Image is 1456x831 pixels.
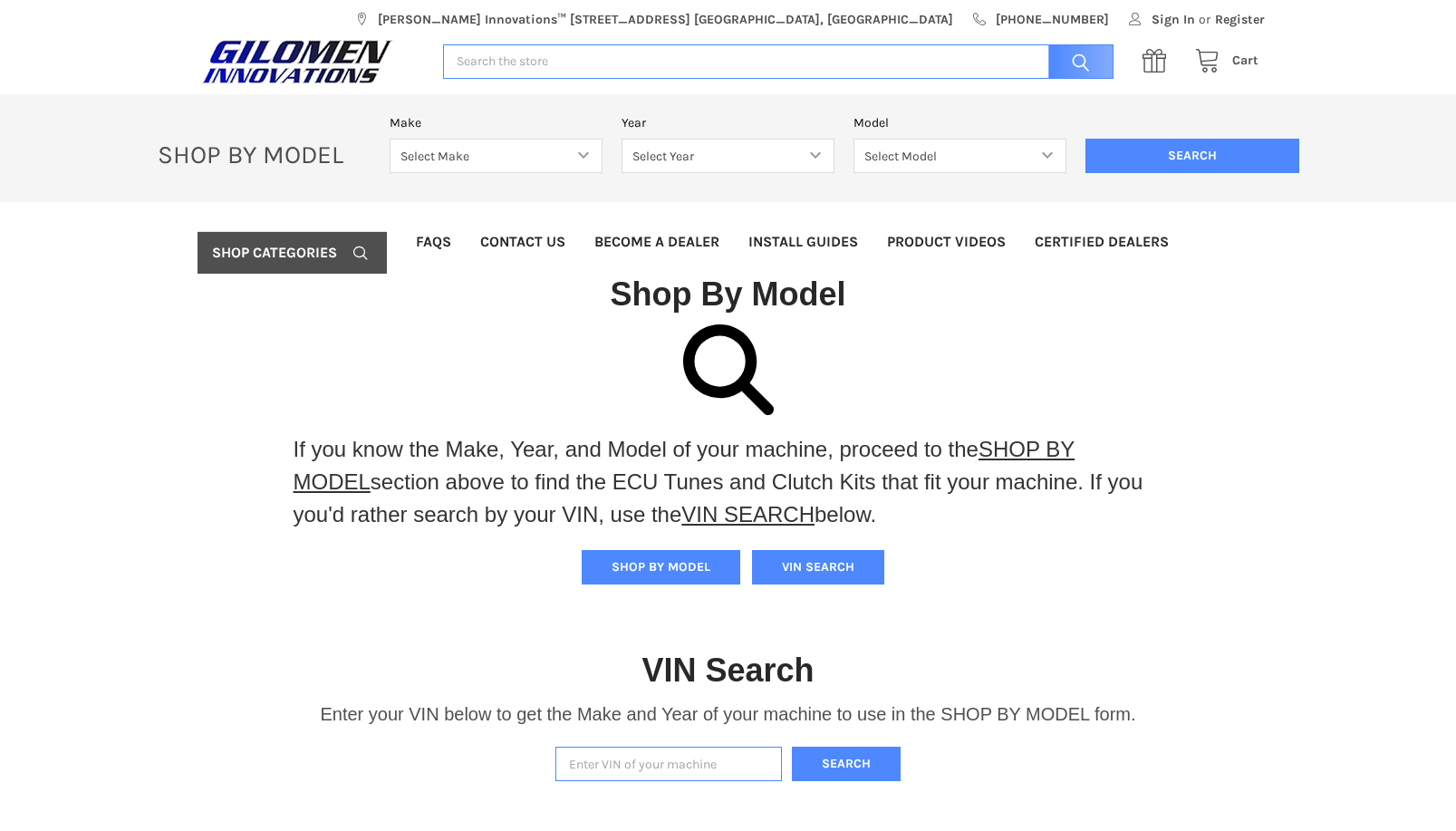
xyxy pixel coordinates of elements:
[294,437,1075,494] a: SHOP BY MODEL
[466,221,580,263] a: Contact Us
[641,650,814,691] h1: VIN Search
[555,747,782,782] input: Enter VIN of your machine
[1039,44,1114,80] input: Search
[681,502,815,527] a: VIN SEARCH
[580,221,734,263] a: Become a Dealer
[198,232,386,274] a: Shop Categories
[198,39,397,84] img: GILOMEN INNOVATIONS
[1085,139,1298,173] input: Search
[198,39,424,84] a: GILOMEN INNOVATIONS
[401,221,466,263] a: FAQs
[390,113,603,132] label: Make
[1152,10,1195,29] span: Sign In
[996,10,1109,29] span: [PHONE_NUMBER]
[320,701,1135,728] p: Enter your VIN below to get the Make and Year of your machine to use in the SHOP BY MODEL form.
[734,221,873,263] a: Install Guides
[752,550,884,585] button: VIN SEARCH
[873,221,1020,263] a: Product Videos
[1232,53,1258,68] span: Cart
[792,747,901,782] button: Search
[198,274,1258,314] h1: Shop By Model
[443,44,1113,80] input: Search the store
[148,139,380,170] p: SHOP BY MODEL
[622,113,834,132] label: Year
[1185,50,1258,72] a: Cart
[378,10,953,29] span: [PERSON_NAME] Innovations™ [STREET_ADDRESS] [GEOGRAPHIC_DATA], [GEOGRAPHIC_DATA]
[853,113,1066,132] label: Model
[582,550,740,585] button: SHOP BY MODEL
[1020,221,1183,263] a: Certified Dealers
[294,433,1163,531] p: If you know the Make, Year, and Model of your machine, proceed to the section above to find the E...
